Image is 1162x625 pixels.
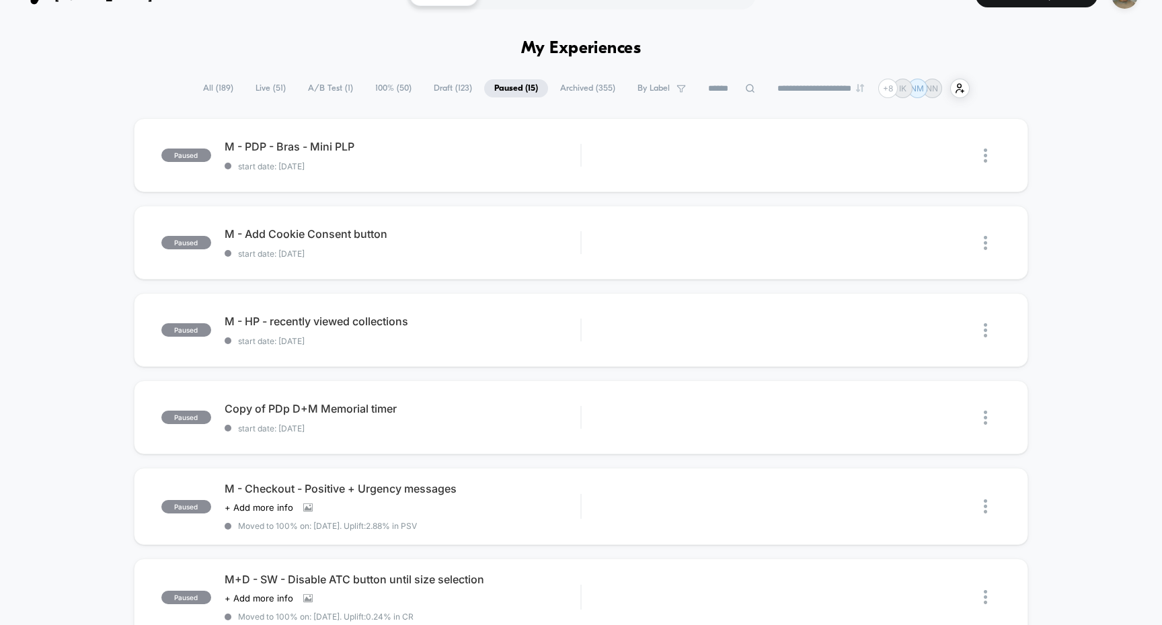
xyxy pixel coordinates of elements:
img: close [984,411,987,425]
span: start date: [DATE] [225,336,581,346]
span: M - Checkout - Positive + Urgency messages [225,482,581,495]
span: Moved to 100% on: [DATE] . Uplift: 2.88% in PSV [238,521,417,531]
p: NN [926,83,938,93]
img: close [984,236,987,250]
span: paused [161,500,211,513]
span: Copy of PDp D+M Memorial timer [225,402,581,415]
span: paused [161,323,211,337]
img: close [984,499,987,513]
span: Draft ( 123 ) [424,79,482,97]
p: IK [899,83,906,93]
span: paused [161,591,211,604]
span: All ( 189 ) [193,79,243,97]
span: start date: [DATE] [225,161,581,171]
img: close [984,323,987,337]
span: Archived ( 355 ) [550,79,625,97]
span: M - Add Cookie Consent button [225,227,581,241]
span: paused [161,411,211,424]
span: paused [161,149,211,162]
span: paused [161,236,211,249]
span: M+D - SW - Disable ATC button until size selection [225,573,581,586]
span: + Add more info [225,502,293,513]
span: 100% ( 50 ) [365,79,422,97]
img: close [984,149,987,163]
div: + 8 [878,79,898,98]
h1: My Experiences [521,39,642,58]
img: end [856,84,864,92]
span: start date: [DATE] [225,249,581,259]
span: A/B Test ( 1 ) [298,79,363,97]
span: Paused ( 15 ) [484,79,548,97]
span: + Add more info [225,593,293,603]
span: M - HP - recently viewed collections [225,315,581,328]
p: NM [911,83,924,93]
span: M - PDP - Bras - Mini PLP [225,140,581,153]
span: start date: [DATE] [225,423,581,433]
img: close [984,590,987,604]
span: By Label [637,83,670,93]
span: Moved to 100% on: [DATE] . Uplift: 0.24% in CR [238,612,414,622]
span: Live ( 51 ) [245,79,296,97]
